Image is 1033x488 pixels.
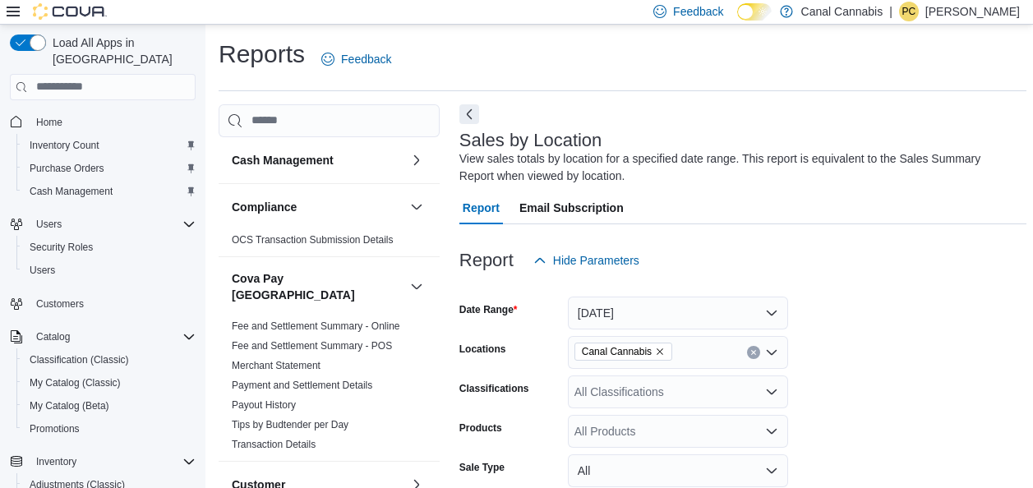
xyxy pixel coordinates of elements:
[232,152,334,168] h3: Cash Management
[16,417,202,440] button: Promotions
[232,438,316,451] span: Transaction Details
[23,396,196,416] span: My Catalog (Beta)
[30,452,83,472] button: Inventory
[899,2,919,21] div: Patrick Ciantar
[46,35,196,67] span: Load All Apps in [GEOGRAPHIC_DATA]
[3,325,202,348] button: Catalog
[23,419,196,439] span: Promotions
[30,241,93,254] span: Security Roles
[407,197,427,217] button: Compliance
[30,139,99,152] span: Inventory Count
[30,376,121,389] span: My Catalog (Classic)
[459,303,518,316] label: Date Range
[232,360,321,371] a: Merchant Statement
[232,379,372,392] span: Payment and Settlement Details
[232,439,316,450] a: Transaction Details
[232,233,394,246] span: OCS Transaction Submission Details
[3,450,202,473] button: Inventory
[219,316,440,461] div: Cova Pay [GEOGRAPHIC_DATA]
[459,382,529,395] label: Classifications
[30,422,80,435] span: Promotions
[30,399,109,412] span: My Catalog (Beta)
[519,191,624,224] span: Email Subscription
[23,182,119,201] a: Cash Management
[16,236,202,259] button: Security Roles
[459,131,602,150] h3: Sales by Location
[23,396,116,416] a: My Catalog (Beta)
[3,213,202,236] button: Users
[568,454,788,487] button: All
[23,419,86,439] a: Promotions
[315,43,398,76] a: Feedback
[30,113,69,132] a: Home
[574,343,672,361] span: Canal Cannabis
[30,162,104,175] span: Purchase Orders
[3,110,202,134] button: Home
[16,348,202,371] button: Classification (Classic)
[527,244,646,277] button: Hide Parameters
[902,2,916,21] span: PC
[232,340,392,352] a: Fee and Settlement Summary - POS
[463,191,500,224] span: Report
[341,51,391,67] span: Feedback
[23,373,127,393] a: My Catalog (Classic)
[30,327,76,347] button: Catalog
[232,234,394,246] a: OCS Transaction Submission Details
[459,343,506,356] label: Locations
[553,252,639,269] span: Hide Parameters
[232,339,392,352] span: Fee and Settlement Summary - POS
[33,3,107,20] img: Cova
[925,2,1020,21] p: [PERSON_NAME]
[232,418,348,431] span: Tips by Budtender per Day
[219,38,305,71] h1: Reports
[30,327,196,347] span: Catalog
[765,425,778,438] button: Open list of options
[3,292,202,315] button: Customers
[23,159,111,178] a: Purchase Orders
[36,218,62,231] span: Users
[747,346,760,359] button: Clear input
[36,455,76,468] span: Inventory
[36,116,62,129] span: Home
[232,270,404,303] button: Cova Pay [GEOGRAPHIC_DATA]
[16,371,202,394] button: My Catalog (Classic)
[459,104,479,124] button: Next
[459,251,514,270] h3: Report
[232,199,297,215] h3: Compliance
[23,237,99,257] a: Security Roles
[23,159,196,178] span: Purchase Orders
[459,421,502,435] label: Products
[30,452,196,472] span: Inventory
[673,3,723,20] span: Feedback
[765,346,778,359] button: Open list of options
[232,419,348,430] a: Tips by Budtender per Day
[232,359,321,372] span: Merchant Statement
[16,180,202,203] button: Cash Management
[36,330,70,343] span: Catalog
[232,320,400,333] span: Fee and Settlement Summary - Online
[232,199,404,215] button: Compliance
[23,373,196,393] span: My Catalog (Classic)
[16,157,202,180] button: Purchase Orders
[232,320,400,332] a: Fee and Settlement Summary - Online
[23,260,196,280] span: Users
[219,230,440,256] div: Compliance
[30,293,196,314] span: Customers
[23,182,196,201] span: Cash Management
[16,259,202,282] button: Users
[23,136,196,155] span: Inventory Count
[16,394,202,417] button: My Catalog (Beta)
[30,294,90,314] a: Customers
[23,260,62,280] a: Users
[232,399,296,411] a: Payout History
[30,112,196,132] span: Home
[232,152,404,168] button: Cash Management
[30,264,55,277] span: Users
[568,297,788,329] button: [DATE]
[232,380,372,391] a: Payment and Settlement Details
[459,461,505,474] label: Sale Type
[889,2,892,21] p: |
[407,150,427,170] button: Cash Management
[407,277,427,297] button: Cova Pay [GEOGRAPHIC_DATA]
